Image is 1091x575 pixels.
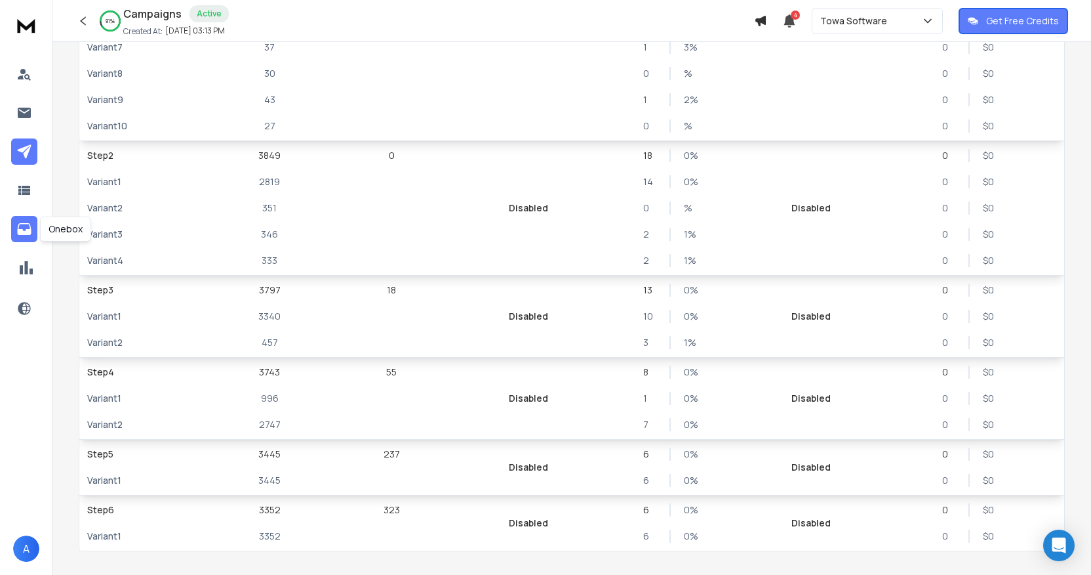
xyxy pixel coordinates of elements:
[942,93,955,106] p: 0
[643,448,656,461] p: 6
[261,228,278,241] p: 346
[942,310,955,323] p: 0
[643,530,656,543] p: 6
[983,392,996,405] p: $ 0
[264,41,275,54] p: 37
[259,418,281,431] p: 2747
[983,336,996,349] p: $ 0
[684,392,697,405] p: 0 %
[189,5,229,22] div: Active
[643,284,656,297] p: 13
[942,284,955,297] p: 0
[684,228,697,241] p: 1 %
[264,67,275,80] p: 30
[942,41,955,54] p: 0
[165,26,225,36] p: [DATE] 03:13 PM
[387,284,396,297] p: 18
[684,67,697,80] p: %
[942,448,955,461] p: 0
[259,366,280,379] p: 3743
[942,119,955,133] p: 0
[983,284,996,297] p: $ 0
[643,119,656,133] p: 0
[258,474,281,487] p: 3445
[509,202,548,215] p: Disabled
[942,67,955,80] p: 0
[684,366,697,379] p: 0 %
[942,228,955,241] p: 0
[791,392,831,405] p: Disabled
[942,366,955,379] p: 0
[983,202,996,215] p: $ 0
[87,202,214,215] p: Variant 2
[389,149,395,162] p: 0
[643,474,656,487] p: 6
[87,41,214,54] p: Variant 7
[87,228,214,241] p: Variant 3
[791,310,831,323] p: Disabled
[13,13,39,37] img: logo
[643,228,656,241] p: 2
[643,149,656,162] p: 18
[820,14,892,28] p: Towa Software
[942,530,955,543] p: 0
[87,175,214,188] p: Variant 1
[643,41,656,54] p: 1
[684,149,697,162] p: 0 %
[87,254,214,267] p: Variant 4
[643,67,656,80] p: 0
[983,67,996,80] p: $ 0
[684,474,697,487] p: 0 %
[684,310,697,323] p: 0 %
[264,119,275,133] p: 27
[684,175,697,188] p: 0 %
[983,503,996,517] p: $ 0
[643,202,656,215] p: 0
[13,536,39,562] button: A
[684,202,697,215] p: %
[942,202,955,215] p: 0
[791,202,831,215] p: Disabled
[942,503,955,517] p: 0
[264,93,275,106] p: 43
[643,93,656,106] p: 1
[959,8,1068,34] button: Get Free Credits
[983,530,996,543] p: $ 0
[87,336,214,349] p: Variant 2
[87,474,214,487] p: Variant 1
[261,392,279,405] p: 996
[40,217,91,242] div: Onebox
[942,149,955,162] p: 0
[684,119,697,133] p: %
[87,149,214,162] p: Step 2
[791,461,831,474] p: Disabled
[983,175,996,188] p: $ 0
[262,254,277,267] p: 333
[259,503,281,517] p: 3352
[643,418,656,431] p: 7
[87,392,214,405] p: Variant 1
[87,284,214,297] p: Step 3
[983,41,996,54] p: $ 0
[942,254,955,267] p: 0
[983,310,996,323] p: $ 0
[983,119,996,133] p: $ 0
[684,448,697,461] p: 0 %
[684,418,697,431] p: 0 %
[643,336,656,349] p: 3
[684,254,697,267] p: 1 %
[684,41,697,54] p: 3 %
[983,93,996,106] p: $ 0
[258,149,281,162] p: 3849
[386,366,397,379] p: 55
[983,474,996,487] p: $ 0
[791,11,800,20] span: 4
[87,310,214,323] p: Variant 1
[262,202,277,215] p: 351
[262,336,278,349] p: 457
[259,284,281,297] p: 3797
[123,6,182,22] h1: Campaigns
[87,119,214,133] p: Variant 10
